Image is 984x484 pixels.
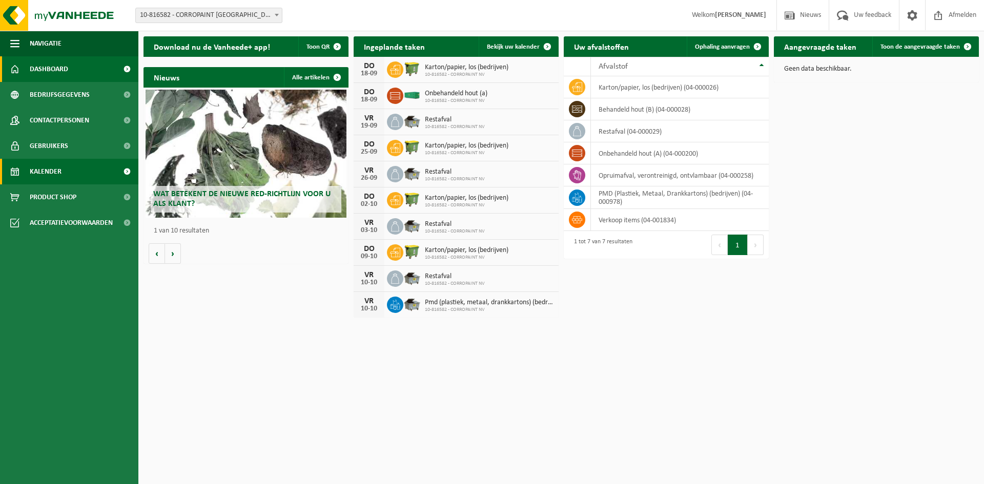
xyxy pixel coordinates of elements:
[30,210,113,236] span: Acceptatievoorwaarden
[306,44,330,50] span: Toon QR
[30,31,61,56] span: Navigatie
[359,305,379,312] div: 10-10
[359,114,379,122] div: VR
[359,193,379,201] div: DO
[564,36,639,56] h2: Uw afvalstoffen
[715,11,766,19] strong: [PERSON_NAME]
[359,279,379,286] div: 10-10
[425,150,508,156] span: 10-816582 - CORROPAINT NV
[569,234,632,256] div: 1 tot 7 van 7 resultaten
[425,255,508,261] span: 10-816582 - CORROPAINT NV
[403,295,421,312] img: WB-5000-GAL-GY-01
[425,124,485,130] span: 10-816582 - CORROPAINT NV
[403,164,421,182] img: WB-5000-GAL-GY-01
[30,108,89,133] span: Contactpersonen
[425,281,485,287] span: 10-816582 - CORROPAINT NV
[403,60,421,77] img: WB-1100-HPE-GN-50
[591,209,769,231] td: verkoop items (04-001834)
[403,269,421,286] img: WB-5000-GAL-GY-01
[784,66,969,73] p: Geen data beschikbaar.
[359,253,379,260] div: 09-10
[591,98,769,120] td: behandeld hout (B) (04-000028)
[359,149,379,156] div: 25-09
[425,142,508,150] span: Karton/papier, los (bedrijven)
[359,140,379,149] div: DO
[359,175,379,182] div: 26-09
[154,227,343,235] p: 1 van 10 resultaten
[425,299,553,307] span: Pmd (plastiek, metaal, drankkartons) (bedrijven)
[748,235,764,255] button: Next
[143,36,280,56] h2: Download nu de Vanheede+ app!
[135,8,282,23] span: 10-816582 - CORROPAINT NV - ANTWERPEN
[359,166,379,175] div: VR
[359,227,379,234] div: 03-10
[149,243,165,264] button: Vorige
[359,271,379,279] div: VR
[591,164,769,186] td: opruimafval, verontreinigd, ontvlambaar (04-000258)
[359,62,379,70] div: DO
[403,90,421,99] img: HK-XC-30-GN-00
[425,90,487,98] span: Onbehandeld hout (a)
[425,168,485,176] span: Restafval
[425,64,508,72] span: Karton/papier, los (bedrijven)
[403,217,421,234] img: WB-5000-GAL-GY-01
[425,272,485,281] span: Restafval
[359,70,379,77] div: 18-09
[687,36,768,57] a: Ophaling aanvragen
[359,88,379,96] div: DO
[30,159,61,184] span: Kalender
[403,191,421,208] img: WB-1100-HPE-GN-50
[359,96,379,103] div: 18-09
[30,184,76,210] span: Product Shop
[425,220,485,228] span: Restafval
[774,36,867,56] h2: Aangevraagde taken
[403,138,421,156] img: WB-1100-HPE-GN-50
[425,176,485,182] span: 10-816582 - CORROPAINT NV
[425,246,508,255] span: Karton/papier, los (bedrijven)
[591,142,769,164] td: onbehandeld hout (A) (04-000200)
[872,36,978,57] a: Toon de aangevraagde taken
[425,202,508,208] span: 10-816582 - CORROPAINT NV
[143,67,190,87] h2: Nieuws
[298,36,347,57] button: Toon QR
[146,90,346,218] a: Wat betekent de nieuwe RED-richtlijn voor u als klant?
[711,235,728,255] button: Previous
[359,122,379,130] div: 19-09
[403,112,421,130] img: WB-5000-GAL-GY-01
[136,8,282,23] span: 10-816582 - CORROPAINT NV - ANTWERPEN
[425,98,487,104] span: 10-816582 - CORROPAINT NV
[30,82,90,108] span: Bedrijfsgegevens
[880,44,960,50] span: Toon de aangevraagde taken
[153,190,331,208] span: Wat betekent de nieuwe RED-richtlijn voor u als klant?
[695,44,750,50] span: Ophaling aanvragen
[284,67,347,88] a: Alle artikelen
[30,56,68,82] span: Dashboard
[425,307,553,313] span: 10-816582 - CORROPAINT NV
[487,44,540,50] span: Bekijk uw kalender
[591,76,769,98] td: karton/papier, los (bedrijven) (04-000026)
[403,243,421,260] img: WB-1100-HPE-GN-50
[165,243,181,264] button: Volgende
[591,120,769,142] td: restafval (04-000029)
[479,36,558,57] a: Bekijk uw kalender
[359,219,379,227] div: VR
[425,72,508,78] span: 10-816582 - CORROPAINT NV
[359,201,379,208] div: 02-10
[599,62,628,71] span: Afvalstof
[425,194,508,202] span: Karton/papier, los (bedrijven)
[359,297,379,305] div: VR
[591,186,769,209] td: PMD (Plastiek, Metaal, Drankkartons) (bedrijven) (04-000978)
[359,245,379,253] div: DO
[354,36,435,56] h2: Ingeplande taken
[425,116,485,124] span: Restafval
[425,228,485,235] span: 10-816582 - CORROPAINT NV
[728,235,748,255] button: 1
[30,133,68,159] span: Gebruikers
